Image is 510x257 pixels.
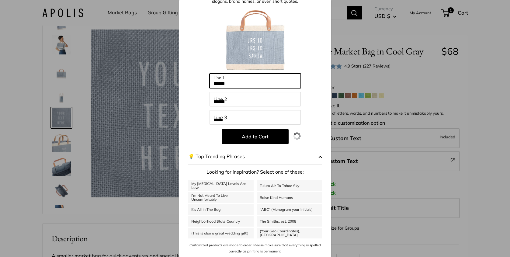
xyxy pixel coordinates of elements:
[222,7,289,74] img: customizer-prod
[257,228,322,238] a: (Your Geo Coordinates), [GEOGRAPHIC_DATA]
[188,149,322,165] button: 💡 Top Trending Phrases
[188,180,254,191] a: My [MEDICAL_DATA] Levels Are Low
[188,168,322,177] p: Looking for inspiration? Select one of these:
[257,216,322,227] a: The Smiths, est. 2008
[188,192,254,203] a: I'm Not Meant To Live Uncomfortably
[257,180,322,191] a: Tulum Air To Tahoe Sky
[257,192,322,203] a: Raise Kind Humans
[188,216,254,227] a: Neighborhood State Country
[188,242,322,255] p: Customized products are made to order. Please make sure that everything is spelled correctly as p...
[188,204,254,215] a: It's All In The Bag
[293,132,301,140] img: loading.gif
[257,204,322,215] a: "ABC" (Monogram your initials)
[5,234,65,252] iframe: Sign Up via Text for Offers
[222,129,289,144] button: Add to Cart
[188,228,254,238] a: (This is also a great wedding gift!)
